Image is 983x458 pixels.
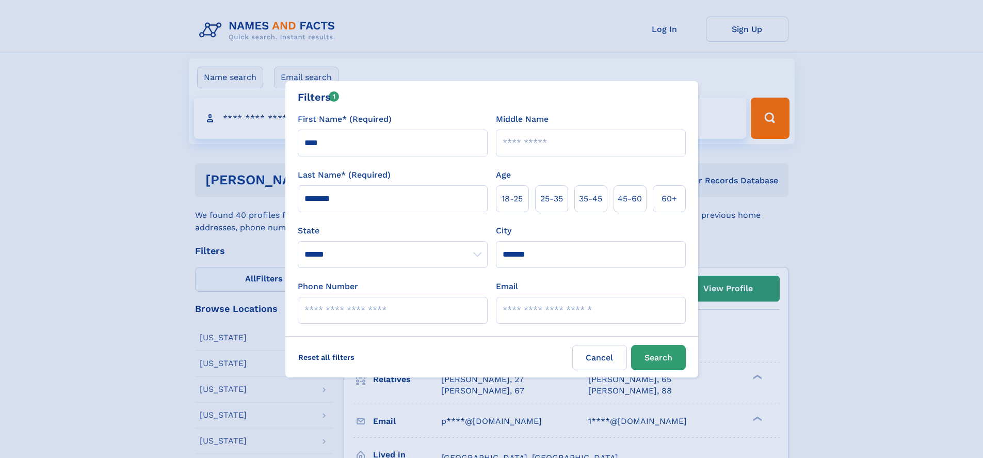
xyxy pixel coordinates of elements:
[579,193,602,205] span: 35‑45
[298,169,391,181] label: Last Name* (Required)
[298,280,358,293] label: Phone Number
[496,280,518,293] label: Email
[662,193,677,205] span: 60+
[502,193,523,205] span: 18‑25
[496,225,511,237] label: City
[298,89,340,105] div: Filters
[496,113,549,125] label: Middle Name
[572,345,627,370] label: Cancel
[631,345,686,370] button: Search
[540,193,563,205] span: 25‑35
[298,113,392,125] label: First Name* (Required)
[292,345,361,370] label: Reset all filters
[618,193,642,205] span: 45‑60
[298,225,488,237] label: State
[496,169,511,181] label: Age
